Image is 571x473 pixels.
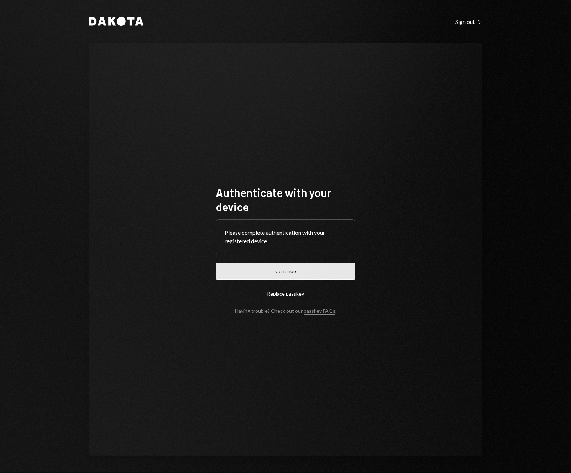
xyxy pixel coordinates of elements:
[216,285,355,302] button: Replace passkey
[235,308,336,314] div: Having trouble? Check out our .
[225,228,346,245] div: Please complete authentication with your registered device.
[455,17,482,25] a: Sign out
[304,308,335,315] a: passkey FAQs
[455,18,482,25] div: Sign out
[216,263,355,280] button: Continue
[216,185,355,214] h1: Authenticate with your device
